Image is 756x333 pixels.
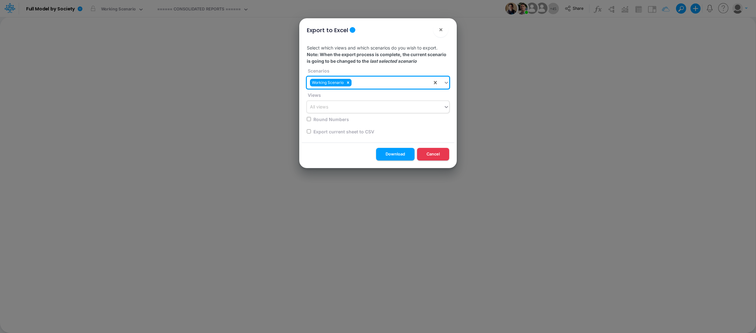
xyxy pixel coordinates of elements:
[310,79,345,86] div: Working Scenario
[312,116,349,123] label: Round Numbers
[417,148,449,160] button: Cancel
[433,22,448,37] button: Close
[439,26,443,33] span: ×
[312,128,374,135] label: Export current sheet to CSV
[350,27,355,33] div: Tooltip anchor
[307,26,348,34] div: Export to Excel
[307,92,321,98] label: Views
[302,39,454,143] div: Select which views and which scenarios do you wish to export.
[307,67,329,74] label: Scenarios
[376,148,415,160] button: Download
[370,58,417,64] em: last selected scenario
[310,104,328,110] div: All views
[307,52,446,64] strong: Note: When the export process is complete, the current scenario is going to be changed to the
